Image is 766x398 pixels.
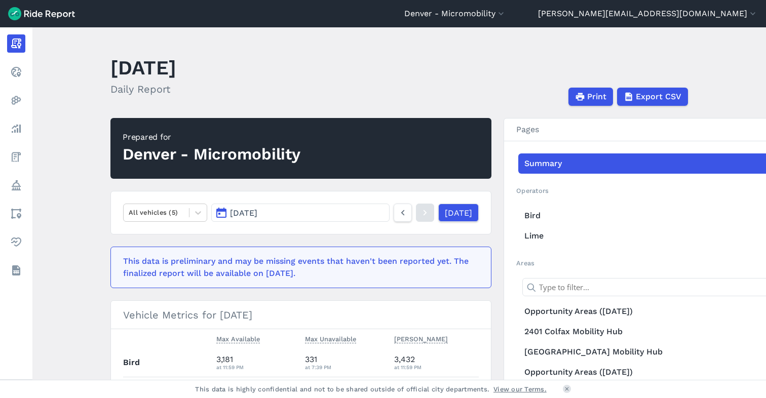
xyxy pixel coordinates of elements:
div: at 11:59 PM [394,363,479,372]
button: Export CSV [617,88,688,106]
span: Export CSV [636,91,681,103]
a: View our Terms. [493,384,547,394]
a: Policy [7,176,25,194]
button: [PERSON_NAME] [394,333,448,345]
div: 331 [305,353,386,372]
div: Prepared for [123,131,300,143]
a: Areas [7,205,25,223]
span: Max Available [216,333,260,343]
button: Max Available [216,333,260,345]
button: [DATE] [211,204,390,222]
a: Realtime [7,63,25,81]
button: Denver - Micromobility [404,8,506,20]
a: Fees [7,148,25,166]
button: Max Unavailable [305,333,356,345]
h2: Daily Report [110,82,176,97]
th: Bird [123,349,212,377]
h3: Vehicle Metrics for [DATE] [111,301,491,329]
div: 3,432 [394,353,479,372]
span: Print [587,91,606,103]
span: Max Unavailable [305,333,356,343]
div: at 7:39 PM [305,363,386,372]
a: [DATE] [438,204,479,222]
span: [PERSON_NAME] [394,333,448,343]
h1: [DATE] [110,54,176,82]
a: Health [7,233,25,251]
span: [DATE] [230,208,257,218]
div: 3,181 [216,353,297,372]
a: Heatmaps [7,91,25,109]
a: Datasets [7,261,25,280]
button: Print [568,88,613,106]
div: This data is preliminary and may be missing events that haven't been reported yet. The finalized ... [123,255,473,280]
img: Ride Report [8,7,75,20]
button: [PERSON_NAME][EMAIL_ADDRESS][DOMAIN_NAME] [538,8,758,20]
div: Denver - Micromobility [123,143,300,166]
a: Analyze [7,120,25,138]
a: Report [7,34,25,53]
div: at 11:59 PM [216,363,297,372]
